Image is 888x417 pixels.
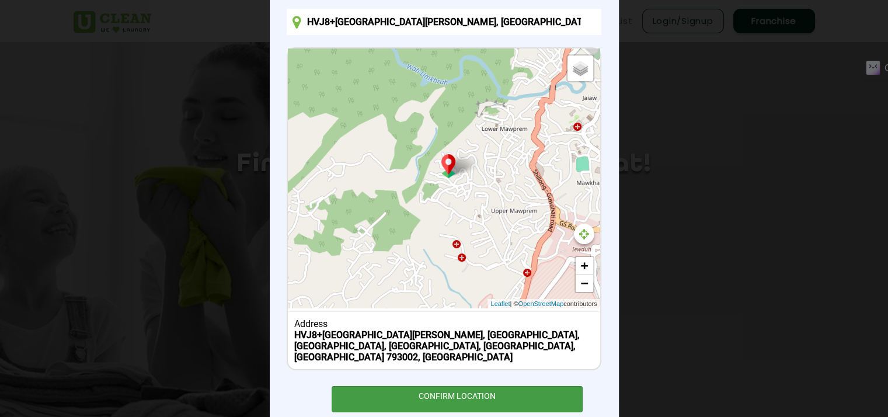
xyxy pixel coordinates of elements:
div: Address [294,318,594,329]
div: CONFIRM LOCATION [332,386,583,412]
div: | © contributors [487,299,600,309]
a: Layers [567,55,593,81]
b: HVJ8+[GEOGRAPHIC_DATA][PERSON_NAME], [GEOGRAPHIC_DATA], [GEOGRAPHIC_DATA], [GEOGRAPHIC_DATA], [GE... [294,329,580,363]
input: Enter location [287,9,601,35]
a: Zoom in [576,257,593,274]
a: OpenStreetMap [518,299,563,309]
a: Zoom out [576,274,593,292]
a: Leaflet [490,299,510,309]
